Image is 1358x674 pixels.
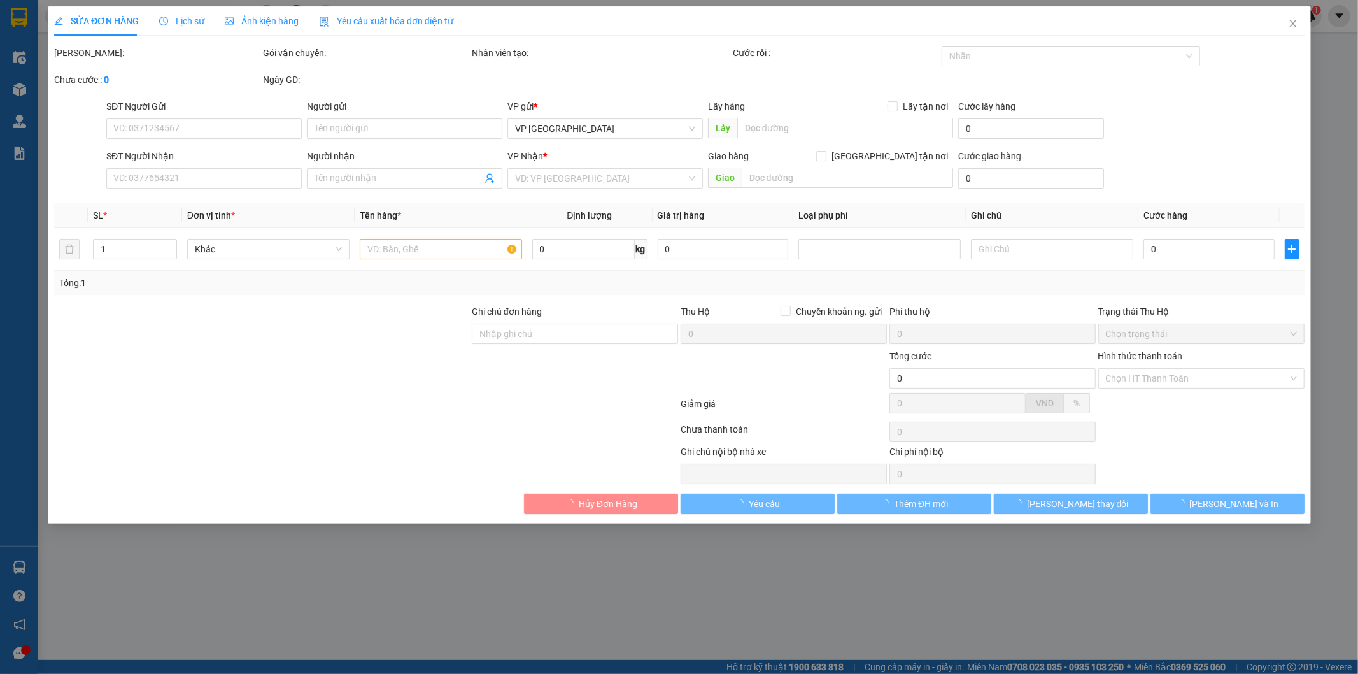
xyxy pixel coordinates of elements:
[681,494,835,514] button: Yêu cầu
[958,168,1103,189] input: Cước giao hàng
[793,203,966,228] th: Loại phụ phí
[837,494,991,514] button: Thêm ĐH mới
[507,99,703,113] div: VP gửi
[472,306,542,317] label: Ghi chú đơn hàng
[894,497,948,511] span: Thêm ĐH mới
[679,397,888,419] div: Giảm giá
[889,445,1095,464] div: Chi phí nội bộ
[359,239,521,259] input: VD: Bàn, Ghế
[59,276,524,290] div: Tổng: 1
[1287,18,1298,29] span: close
[507,151,543,161] span: VP Nhận
[707,168,741,188] span: Giao
[263,73,469,87] div: Ngày GD:
[1027,497,1129,511] span: [PERSON_NAME] thay đổi
[790,305,886,319] span: Chuyển khoản ng. gửi
[898,99,953,113] span: Lấy tận nơi
[680,306,709,317] span: Thu Hộ
[958,118,1103,139] input: Cước lấy hàng
[159,16,204,26] span: Lịch sử
[1098,305,1304,319] div: Trạng thái Thu Hộ
[106,99,302,113] div: SĐT Người Gửi
[679,422,888,445] div: Chưa thanh toán
[958,101,1015,111] label: Cước lấy hàng
[54,73,260,87] div: Chưa cước :
[54,16,139,26] span: SỬA ĐƠN HÀNG
[889,305,1095,324] div: Phí thu hộ
[225,17,234,25] span: picture
[472,324,678,344] input: Ghi chú đơn hàng
[634,239,647,259] span: kg
[359,210,400,220] span: Tên hàng
[1143,210,1187,220] span: Cước hàng
[194,240,341,259] span: Khác
[319,17,329,27] img: icon
[826,149,953,163] span: [GEOGRAPHIC_DATA] tận nơi
[741,168,953,188] input: Dọc đường
[958,151,1021,161] label: Cước giao hàng
[54,46,260,60] div: [PERSON_NAME]:
[104,75,109,85] b: 0
[735,499,749,508] span: loading
[319,16,453,26] span: Yêu cầu xuất hóa đơn điện tử
[515,119,695,138] span: VP Thái Bình
[484,173,495,183] span: user-add
[106,149,302,163] div: SĐT Người Nhận
[657,210,704,220] span: Giá trị hàng
[54,17,63,25] span: edit
[1035,398,1053,408] span: VND
[307,99,502,113] div: Người gửi
[307,149,502,163] div: Người nhận
[680,445,886,464] div: Ghi chú nội bộ nhà xe
[263,46,469,60] div: Gói vận chuyển:
[578,497,637,511] span: Hủy Đơn Hàng
[707,151,748,161] span: Giao hàng
[737,118,953,138] input: Dọc đường
[187,210,234,220] span: Đơn vị tính
[1105,324,1296,343] span: Chọn trạng thái
[1275,6,1310,42] button: Close
[993,494,1147,514] button: [PERSON_NAME] thay đổi
[971,239,1133,259] input: Ghi Chú
[564,499,578,508] span: loading
[472,46,730,60] div: Nhân viên tạo:
[1285,244,1298,254] span: plus
[1175,499,1189,508] span: loading
[59,239,80,259] button: delete
[707,101,744,111] span: Lấy hàng
[567,210,612,220] span: Định lượng
[1098,351,1182,361] label: Hình thức thanh toán
[1284,239,1299,259] button: plus
[225,16,299,26] span: Ảnh kiện hàng
[1013,499,1027,508] span: loading
[880,499,894,508] span: loading
[159,17,168,25] span: clock-circle
[93,210,103,220] span: SL
[1073,398,1079,408] span: %
[524,494,678,514] button: Hủy Đơn Hàng
[732,46,938,60] div: Cước rồi :
[1189,497,1278,511] span: [PERSON_NAME] và In
[1150,494,1304,514] button: [PERSON_NAME] và In
[707,118,737,138] span: Lấy
[749,497,780,511] span: Yêu cầu
[966,203,1138,228] th: Ghi chú
[889,351,931,361] span: Tổng cước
